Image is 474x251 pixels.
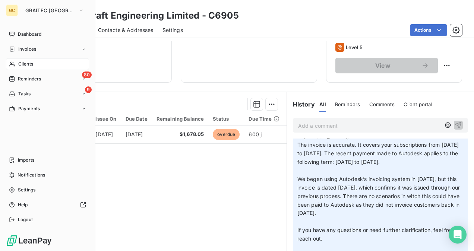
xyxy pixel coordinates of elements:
[346,44,363,50] span: Level 5
[344,63,421,69] span: View
[18,31,41,38] span: Dashboard
[98,26,154,34] span: Contacts & Addresses
[95,116,116,122] div: Issue On
[18,105,40,112] span: Payments
[82,72,92,78] span: 80
[18,61,33,67] span: Clients
[126,131,143,137] span: [DATE]
[213,116,240,122] div: Status
[18,172,45,178] span: Notifications
[287,100,315,109] h6: History
[18,76,41,82] span: Reminders
[297,133,349,140] span: Hi [PERSON_NAME],
[85,86,92,93] span: 9
[162,26,183,34] span: Settings
[126,116,148,122] div: Due Date
[18,90,31,97] span: Tasks
[6,235,52,247] img: Logo LeanPay
[18,187,35,193] span: Settings
[404,101,432,107] span: Client portal
[25,7,75,13] span: GRAITEC [GEOGRAPHIC_DATA]
[297,142,461,165] span: The invoice is accurate. It covers your subscriptions from [DATE] to [DATE]. The recent payment m...
[410,24,447,36] button: Actions
[157,131,204,138] span: $1,678.05
[66,9,239,22] h3: Fieldcraft Engineering Limited - C6905
[335,101,360,107] span: Reminders
[319,101,326,107] span: All
[249,116,279,122] div: Due Time
[213,129,240,140] span: overdue
[449,226,467,244] div: Open Intercom Messenger
[6,4,18,16] div: GC
[18,46,36,53] span: Invoices
[18,157,34,163] span: Imports
[249,131,262,137] span: 600 j
[18,216,33,223] span: Logout
[6,199,89,211] a: Help
[335,58,438,73] button: View
[95,131,113,137] span: [DATE]
[18,201,28,208] span: Help
[297,176,462,216] span: We began using Autodesk’s invoicing system in [DATE], but this invoice is dated [DATE], which con...
[157,116,204,122] div: Remaining Balance
[369,101,395,107] span: Comments
[297,227,462,242] span: If you have any questions or need further clarification, feel free to reach out.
